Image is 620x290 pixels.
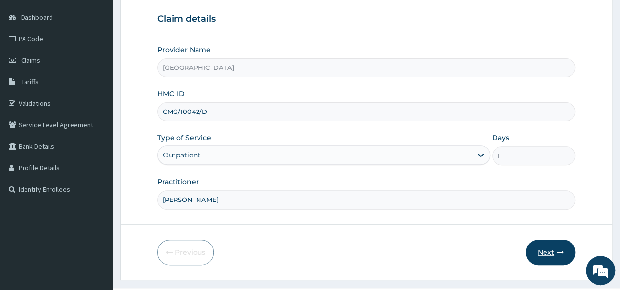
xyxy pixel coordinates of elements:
input: Enter Name [157,190,575,209]
span: Dashboard [21,13,53,22]
button: Next [526,240,575,265]
label: Practitioner [157,177,199,187]
label: Provider Name [157,45,211,55]
label: Type of Service [157,133,211,143]
textarea: Type your message and hit 'Enter' [5,189,187,223]
img: d_794563401_company_1708531726252_794563401 [18,49,40,73]
span: Claims [21,56,40,65]
div: Chat with us now [51,55,165,67]
input: Enter HMO ID [157,102,575,121]
span: Tariffs [21,77,39,86]
div: Minimize live chat window [161,5,184,28]
h3: Claim details [157,14,575,24]
div: Outpatient [163,150,200,160]
label: HMO ID [157,89,185,99]
button: Previous [157,240,214,265]
label: Days [492,133,509,143]
span: We're online! [57,84,135,183]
